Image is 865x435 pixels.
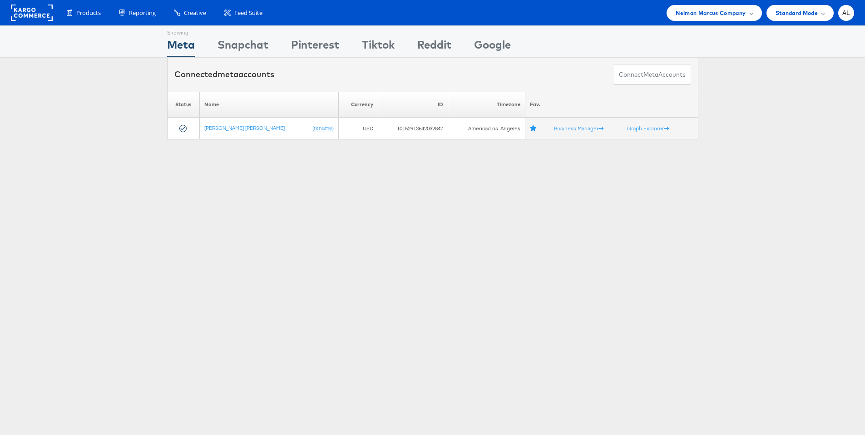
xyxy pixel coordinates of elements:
[842,10,850,16] span: AL
[362,37,395,57] div: Tiktok
[338,118,378,139] td: USD
[199,92,338,118] th: Name
[474,37,511,57] div: Google
[217,37,268,57] div: Snapchat
[217,69,238,79] span: meta
[776,8,818,18] span: Standard Mode
[448,92,525,118] th: Timezone
[312,124,334,132] a: (rename)
[378,118,448,139] td: 10152913642032847
[338,92,378,118] th: Currency
[174,69,274,80] div: Connected accounts
[627,125,669,132] a: Graph Explorer
[167,37,195,57] div: Meta
[554,125,603,132] a: Business Manager
[167,92,199,118] th: Status
[448,118,525,139] td: America/Los_Angeles
[378,92,448,118] th: ID
[234,9,262,17] span: Feed Suite
[204,124,285,131] a: [PERSON_NAME] [PERSON_NAME]
[291,37,339,57] div: Pinterest
[676,8,746,18] span: Neiman Marcus Company
[184,9,206,17] span: Creative
[643,70,658,79] span: meta
[417,37,451,57] div: Reddit
[76,9,101,17] span: Products
[167,26,195,37] div: Showing
[129,9,156,17] span: Reporting
[613,64,691,85] button: ConnectmetaAccounts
